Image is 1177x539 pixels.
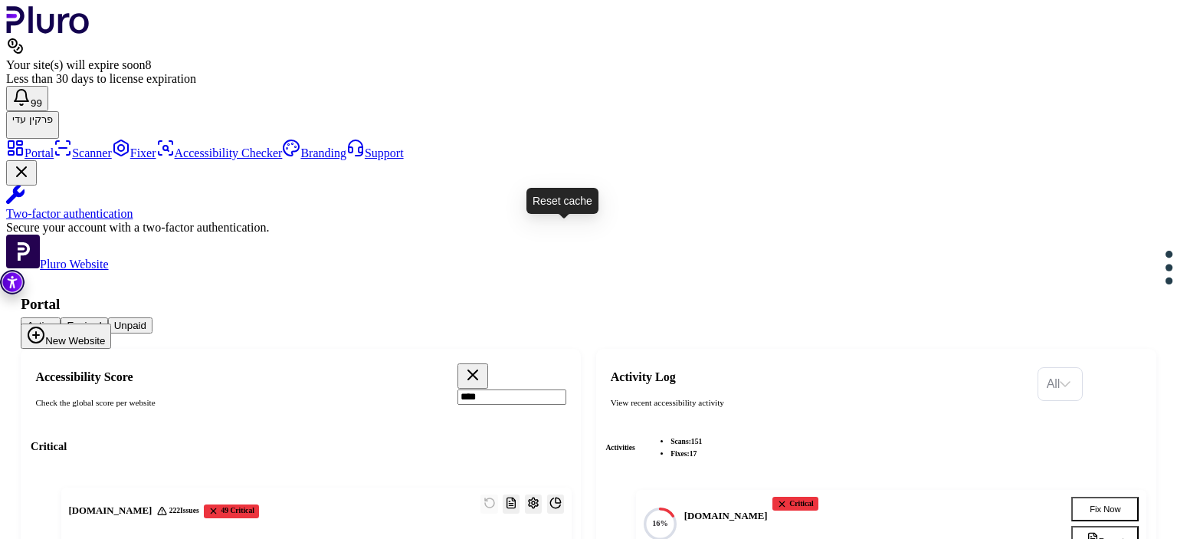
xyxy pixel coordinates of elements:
div: View recent accessibility activity [611,396,1028,409]
div: Your site(s) will expire soon [6,58,1171,72]
button: Expired [61,317,107,334]
button: Unpaid [108,317,152,334]
button: Active [21,317,61,334]
span: 17 [690,449,697,458]
button: New Website [21,324,111,349]
a: Support [346,146,404,159]
h3: [DOMAIN_NAME] [69,504,152,518]
button: Fix Now [1071,497,1139,521]
a: Scanner [54,146,112,159]
button: Close Two-factor authentication notification [6,160,37,186]
div: Activities [605,429,1146,468]
text: 16% [652,519,668,527]
div: Secure your account with a two-factor authentication. [6,221,1171,235]
button: Clear search field [457,363,488,389]
h3: Critical [31,439,572,454]
a: Branding [282,146,346,159]
span: Unpaid [114,320,146,331]
li: scans : [670,435,702,448]
a: Two-factor authentication [6,186,1171,221]
button: Reports [503,495,520,514]
span: Active [27,320,54,331]
h2: Accessibility Score [35,370,448,384]
div: Set sorting [1038,367,1084,401]
div: Less than 30 days to license expiration [6,72,1171,86]
li: fixes : [670,448,702,460]
h1: Portal [21,296,1156,313]
div: Two-factor authentication [6,207,1171,221]
h2: Activity Log [611,370,1028,384]
a: Portal [6,146,54,159]
button: Open website overview [547,495,564,514]
button: פרקין עדיפרקין עדי [6,111,59,139]
input: Search [457,389,566,405]
div: Check the global score per website [35,396,448,409]
button: Open notifications, you have 376 new notifications [6,86,48,111]
a: Open Pluro Website [6,258,109,271]
div: 222 Issues [157,506,199,516]
span: Expired [67,320,101,331]
button: Reset the cache [480,495,497,514]
aside: Sidebar menu [6,139,1171,271]
div: Reset cache [526,188,598,214]
span: 99 [31,97,42,109]
a: Logo [6,23,90,36]
a: Accessibility Checker [156,146,283,159]
span: 151 [691,437,702,445]
button: Open settings [525,495,542,514]
div: Critical [772,497,818,511]
span: פרקין עדי [12,113,53,125]
a: Fixer [112,146,156,159]
h4: [DOMAIN_NAME] [684,510,768,524]
span: 8 [145,58,151,71]
div: 49 Critical [204,504,259,518]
